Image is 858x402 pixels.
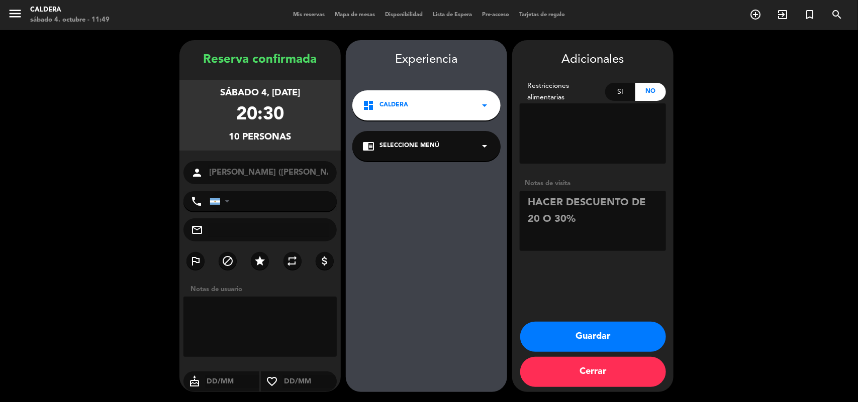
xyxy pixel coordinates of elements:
div: Caldera [30,5,110,15]
i: chrome_reader_mode [362,140,374,152]
div: Notas de usuario [185,284,341,295]
i: phone [190,195,203,207]
i: exit_to_app [777,9,789,21]
div: No [635,83,666,101]
i: dashboard [362,99,374,111]
i: arrow_drop_down [479,140,491,152]
div: Si [605,83,636,101]
div: Notas de visita [520,178,666,189]
button: Guardar [520,322,666,352]
i: favorite_border [261,375,283,387]
i: search [831,9,843,21]
input: DD/MM [283,375,337,388]
span: Seleccione Menú [379,141,439,151]
i: turned_in_not [804,9,816,21]
div: Reserva confirmada [179,50,341,70]
i: add_circle_outline [749,9,761,21]
span: Mapa de mesas [330,12,380,18]
div: Restricciones alimentarias [520,80,605,103]
div: Argentina: +54 [210,192,233,211]
i: mail_outline [191,224,203,236]
span: Disponibilidad [380,12,428,18]
i: block [222,255,234,267]
i: cake [183,375,206,387]
button: Cerrar [520,357,666,387]
i: person [191,167,203,179]
span: Tarjetas de regalo [514,12,570,18]
input: DD/MM [206,375,259,388]
span: Caldera [379,100,408,110]
button: menu [8,6,23,25]
div: Adicionales [520,50,666,70]
div: 10 personas [229,130,292,145]
div: sábado 4, [DATE] [220,86,300,100]
i: star [254,255,266,267]
span: Pre-acceso [477,12,514,18]
div: 20:30 [236,100,284,130]
div: sábado 4. octubre - 11:49 [30,15,110,25]
i: menu [8,6,23,21]
span: Lista de Espera [428,12,477,18]
i: outlined_flag [189,255,202,267]
div: Experiencia [346,50,507,70]
i: attach_money [319,255,331,267]
span: Mis reservas [288,12,330,18]
i: repeat [287,255,299,267]
i: arrow_drop_down [479,99,491,111]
